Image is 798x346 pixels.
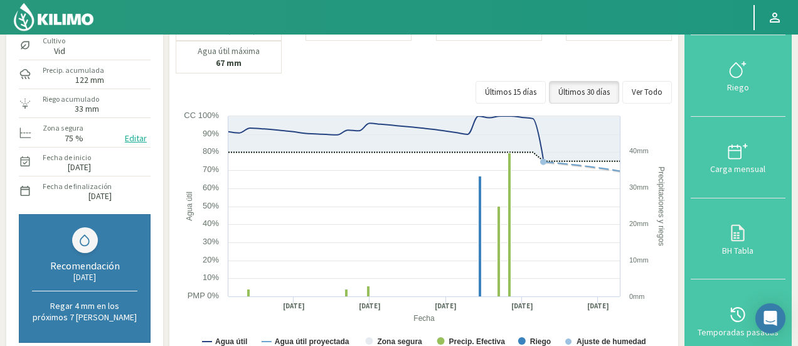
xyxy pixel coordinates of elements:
text: 30mm [629,183,649,191]
p: Agua útil máxima [198,46,260,56]
button: Ver Todo [622,81,672,104]
text: Ajuste de humedad [577,337,646,346]
label: Fecha de inicio [43,152,91,163]
text: [DATE] [435,301,457,311]
text: 10% [203,273,219,282]
button: Riego [691,35,785,117]
div: [DATE] [32,272,137,283]
text: Riego [530,337,551,346]
img: Kilimo [13,2,95,32]
div: Carga mensual [694,165,782,173]
text: 40mm [629,147,649,154]
label: [DATE] [88,192,112,200]
button: Carga mensual [691,117,785,198]
text: Precipitaciones y riegos [657,166,666,246]
button: Editar [121,131,151,146]
label: Fecha de finalización [43,181,112,192]
text: PMP 0% [188,291,220,300]
div: BH Tabla [694,246,782,255]
label: Cultivo [43,35,65,46]
label: Vid [43,47,65,55]
text: 70% [203,165,219,174]
text: CC 100% [184,111,219,120]
text: 50% [203,201,219,210]
text: [DATE] [283,301,305,311]
text: 90% [203,129,219,138]
text: 0mm [629,293,644,300]
button: BH Tabla [691,198,785,280]
text: Precip. Efectiva [449,337,506,346]
text: 10mm [629,256,649,264]
text: 40% [203,219,219,228]
label: 33 mm [75,105,99,113]
text: Agua útil [185,192,194,221]
button: Últimos 15 días [476,81,546,104]
label: Precip. acumulada [43,65,104,76]
p: Regar 4 mm en los próximos 7 [PERSON_NAME] [32,300,137,323]
text: [DATE] [587,301,609,311]
label: Riego acumulado [43,94,99,105]
div: Open Intercom Messenger [755,303,785,333]
label: [DATE] [68,163,91,171]
text: 80% [203,146,219,156]
label: 122 mm [75,76,104,84]
label: Zona segura [43,122,83,134]
button: Últimos 30 días [549,81,619,104]
text: 20% [203,255,219,264]
text: Agua útil proyectada [275,337,349,346]
label: 75 % [65,134,83,143]
text: [DATE] [359,301,381,311]
p: (74.7%) [202,26,256,35]
b: 67 mm [216,57,242,68]
div: Temporadas pasadas [694,328,782,337]
text: [DATE] [511,301,533,311]
text: Zona segura [377,337,422,346]
text: 60% [203,183,219,192]
text: 30% [203,237,219,246]
text: Fecha [413,314,435,323]
text: 20mm [629,220,649,227]
text: Agua útil [215,337,247,346]
div: Recomendación [32,259,137,272]
div: Riego [694,83,782,92]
